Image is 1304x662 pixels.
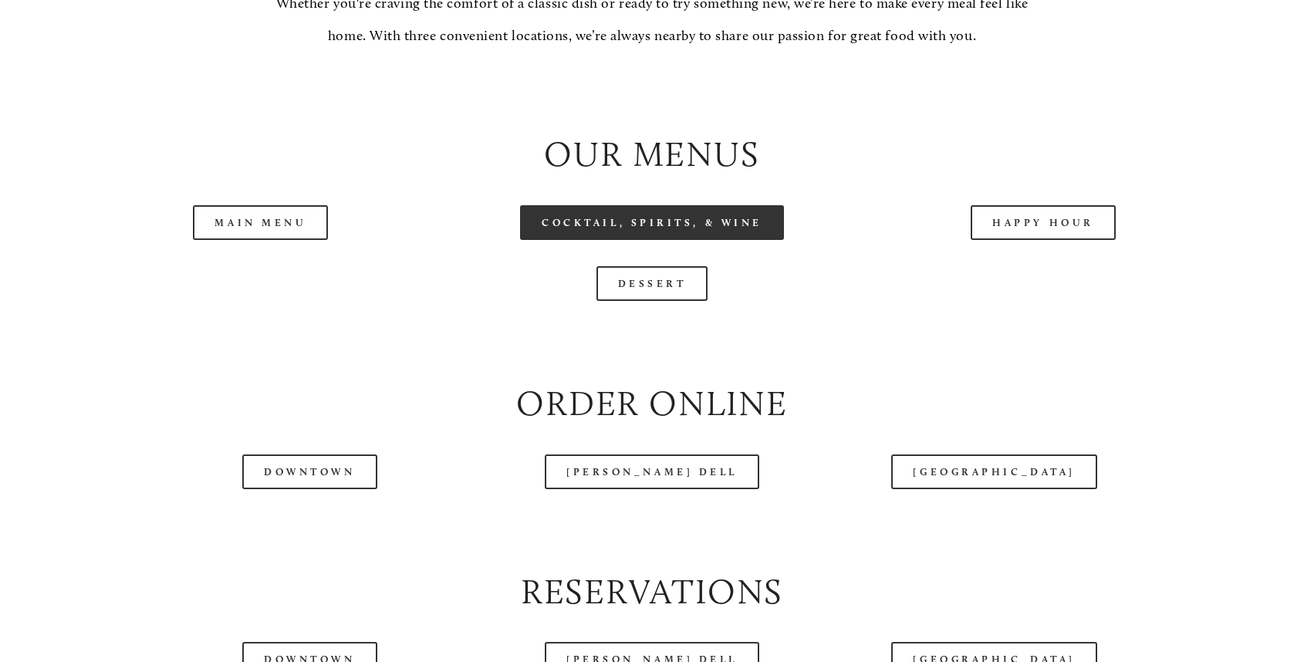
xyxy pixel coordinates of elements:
h2: Our Menus [78,130,1225,179]
a: Dessert [596,266,708,301]
a: Main Menu [193,205,328,240]
a: Cocktail, Spirits, & Wine [520,205,784,240]
a: Downtown [242,454,377,489]
a: Happy Hour [971,205,1116,240]
a: [GEOGRAPHIC_DATA] [891,454,1096,489]
h2: Order Online [78,380,1225,428]
h2: Reservations [78,568,1225,616]
a: [PERSON_NAME] Dell [545,454,759,489]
